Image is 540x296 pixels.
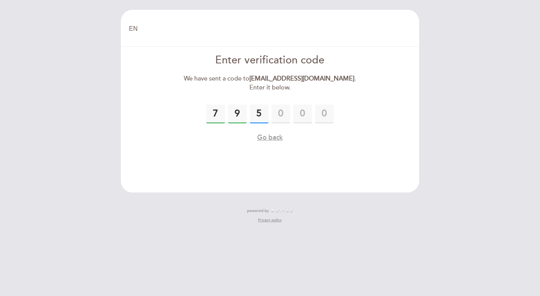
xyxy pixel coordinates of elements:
span: powered by [247,208,269,214]
div: We have sent a code to . Enter it below. [181,74,359,92]
input: 0 [228,105,247,123]
div: Enter verification code [181,53,359,68]
strong: [EMAIL_ADDRESS][DOMAIN_NAME] [249,75,354,82]
input: 0 [206,105,225,123]
input: 0 [272,105,290,123]
input: 0 [293,105,312,123]
button: Go back [257,133,283,142]
input: 0 [250,105,268,123]
a: powered by [247,208,293,214]
a: Privacy policy [258,217,282,223]
input: 0 [315,105,334,123]
img: MEITRE [271,209,293,213]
